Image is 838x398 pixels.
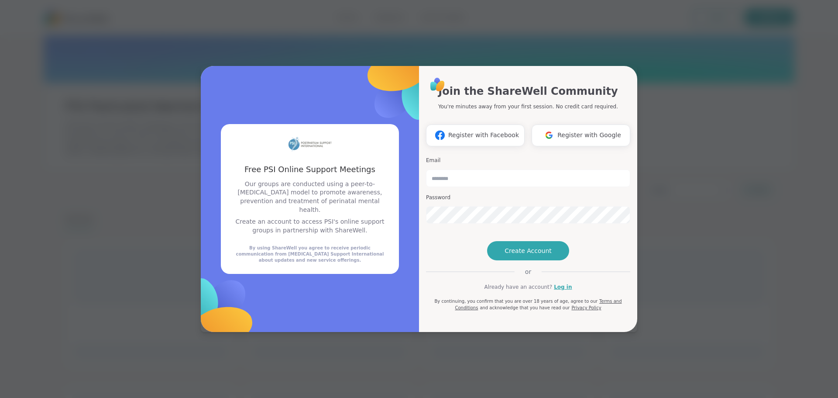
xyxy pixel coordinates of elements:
div: By using ShareWell you agree to receive periodic communication from [MEDICAL_DATA] Support Intern... [231,245,388,263]
h3: Email [426,157,630,164]
span: or [515,267,542,276]
button: Register with Facebook [426,125,525,146]
p: Our groups are conducted using a peer-to-[MEDICAL_DATA] model to promote awareness, prevention an... [231,180,388,214]
img: ShareWell Logo [428,75,447,94]
span: and acknowledge that you have read our [480,305,570,310]
p: Create an account to access PSI's online support groups in partnership with ShareWell. [231,218,388,235]
h3: Free PSI Online Support Meetings [231,164,388,175]
img: ShareWell Logomark [329,13,477,161]
img: ShareWell Logomark [144,237,292,385]
span: By continuing, you confirm that you are over 18 years of age, agree to our [434,299,598,304]
h1: Join the ShareWell Community [438,83,618,99]
span: Already have an account? [484,283,552,291]
button: Create Account [487,241,569,260]
span: Register with Facebook [448,131,519,140]
a: Privacy Policy [571,305,601,310]
img: ShareWell Logomark [541,127,557,143]
a: Log in [554,283,572,291]
img: partner logo [288,135,332,153]
button: Register with Google [532,125,630,146]
span: Register with Google [557,131,621,140]
span: Create Account [505,246,552,255]
h3: Password [426,194,630,201]
img: ShareWell Logomark [432,127,448,143]
p: You're minutes away from your first session. No credit card required. [438,103,618,111]
a: Terms and Conditions [455,299,622,310]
